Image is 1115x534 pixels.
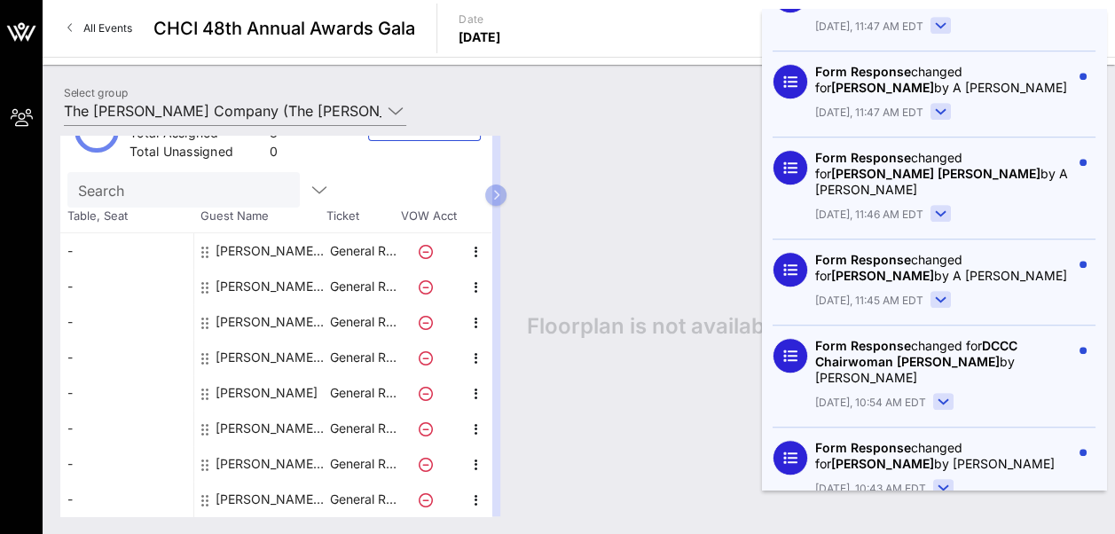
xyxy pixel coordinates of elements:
span: [PERSON_NAME] [831,80,934,95]
span: [PERSON_NAME] [831,456,934,471]
span: [DATE], 11:45 AM EDT [815,293,923,309]
div: changed for by [PERSON_NAME] [815,440,1071,472]
span: [DATE], 11:46 AM EDT [815,207,923,223]
a: All Events [57,14,143,43]
span: VOW Acct [397,208,459,225]
span: [PERSON_NAME] [PERSON_NAME] [831,166,1040,181]
p: Date [459,11,501,28]
span: [PERSON_NAME] [831,268,934,283]
p: General R… [327,375,398,411]
div: Ethan Dodd The J.M. Smucker Company [216,340,327,375]
span: Form Response [815,338,911,353]
div: Seth Haas-Levin The J.M. Smucker Company [216,482,327,517]
div: 8 [270,124,278,146]
p: General R… [327,304,398,340]
label: Select group [64,86,128,99]
span: Form Response [815,252,911,267]
div: 0 [270,143,278,165]
p: General R… [327,340,398,375]
span: [DATE], 10:43 AM EDT [815,481,926,497]
div: - [60,482,193,517]
div: changed for by A [PERSON_NAME] [815,150,1071,198]
div: - [60,411,193,446]
div: - [60,233,193,269]
span: Form Response [815,64,911,79]
div: Cameron Haas-Levin The J.M. Smucker Company [216,269,327,304]
div: - [60,446,193,482]
div: Total Assigned [130,124,263,146]
p: General R… [327,233,398,269]
span: [DATE], 10:54 AM EDT [815,395,926,411]
span: Form Response [815,440,911,455]
div: Jocelyn Garay [216,375,318,411]
div: Total Unassigned [130,143,263,165]
span: [DATE], 11:47 AM EDT [815,105,923,121]
span: Ticket [326,208,397,225]
span: [DATE], 11:47 AM EDT [815,19,923,35]
div: Orlando Santiago, Jr. The J.M. Smucker Company [216,446,327,482]
div: Bryan Wilson The J.M. Smucker Company [216,233,327,269]
div: - [60,269,193,304]
span: Form Response [815,150,911,165]
div: Mike Madriaga The J.M. Smucker Company [216,411,327,446]
p: General R… [327,482,398,517]
p: General R… [327,269,398,304]
div: changed for by A [PERSON_NAME] [815,252,1071,284]
div: Claudia Santiago The J.M. Smucker Company [216,304,327,340]
p: General R… [327,446,398,482]
span: DCCC Chairwoman [PERSON_NAME] [815,338,1017,369]
div: changed for by A [PERSON_NAME] [815,64,1071,96]
div: - [60,304,193,340]
div: changed for by [PERSON_NAME] [815,338,1071,386]
span: Guest Name [193,208,326,225]
p: General R… [327,411,398,446]
span: All Events [83,21,132,35]
div: - [60,375,193,411]
span: CHCI 48th Annual Awards Gala [153,15,415,42]
span: Table, Seat [60,208,193,225]
span: Floorplan is not available for this event [527,313,923,340]
p: [DATE] [459,28,501,46]
div: - [60,340,193,375]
